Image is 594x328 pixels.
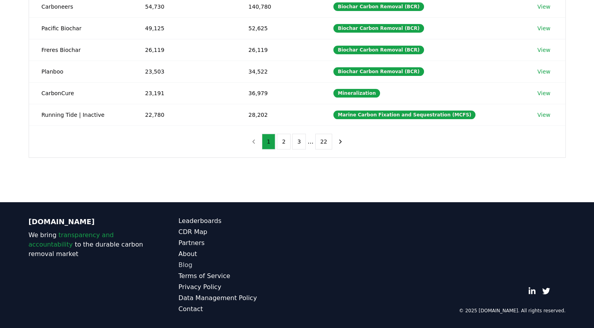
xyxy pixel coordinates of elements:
[542,287,550,295] a: Twitter
[334,134,347,149] button: next page
[236,17,321,39] td: 52,625
[133,82,236,104] td: 23,191
[29,61,133,82] td: Planboo
[537,46,550,54] a: View
[179,271,297,281] a: Terms of Service
[236,61,321,82] td: 34,522
[236,39,321,61] td: 26,119
[537,89,550,97] a: View
[179,249,297,259] a: About
[133,61,236,82] td: 23,503
[537,68,550,76] a: View
[333,24,424,33] div: Biochar Carbon Removal (BCR)
[528,287,536,295] a: LinkedIn
[537,111,550,119] a: View
[179,293,297,303] a: Data Management Policy
[29,231,114,248] span: transparency and accountability
[179,216,297,226] a: Leaderboards
[333,89,380,98] div: Mineralization
[315,134,333,149] button: 22
[277,134,291,149] button: 2
[179,238,297,248] a: Partners
[29,216,147,227] p: [DOMAIN_NAME]
[29,17,133,39] td: Pacific Biochar
[179,304,297,314] a: Contact
[333,46,424,54] div: Biochar Carbon Removal (BCR)
[333,67,424,76] div: Biochar Carbon Removal (BCR)
[262,134,276,149] button: 1
[236,104,321,125] td: 28,202
[537,3,550,11] a: View
[333,111,475,119] div: Marine Carbon Fixation and Sequestration (MCFS)
[537,24,550,32] a: View
[179,282,297,292] a: Privacy Policy
[333,2,424,11] div: Biochar Carbon Removal (BCR)
[459,308,566,314] p: © 2025 [DOMAIN_NAME]. All rights reserved.
[292,134,306,149] button: 3
[179,260,297,270] a: Blog
[29,39,133,61] td: Freres Biochar
[179,227,297,237] a: CDR Map
[307,137,313,146] li: ...
[29,104,133,125] td: Running Tide | Inactive
[133,39,236,61] td: 26,119
[236,82,321,104] td: 36,979
[133,104,236,125] td: 22,780
[29,82,133,104] td: CarbonCure
[29,230,147,259] p: We bring to the durable carbon removal market
[133,17,236,39] td: 49,125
